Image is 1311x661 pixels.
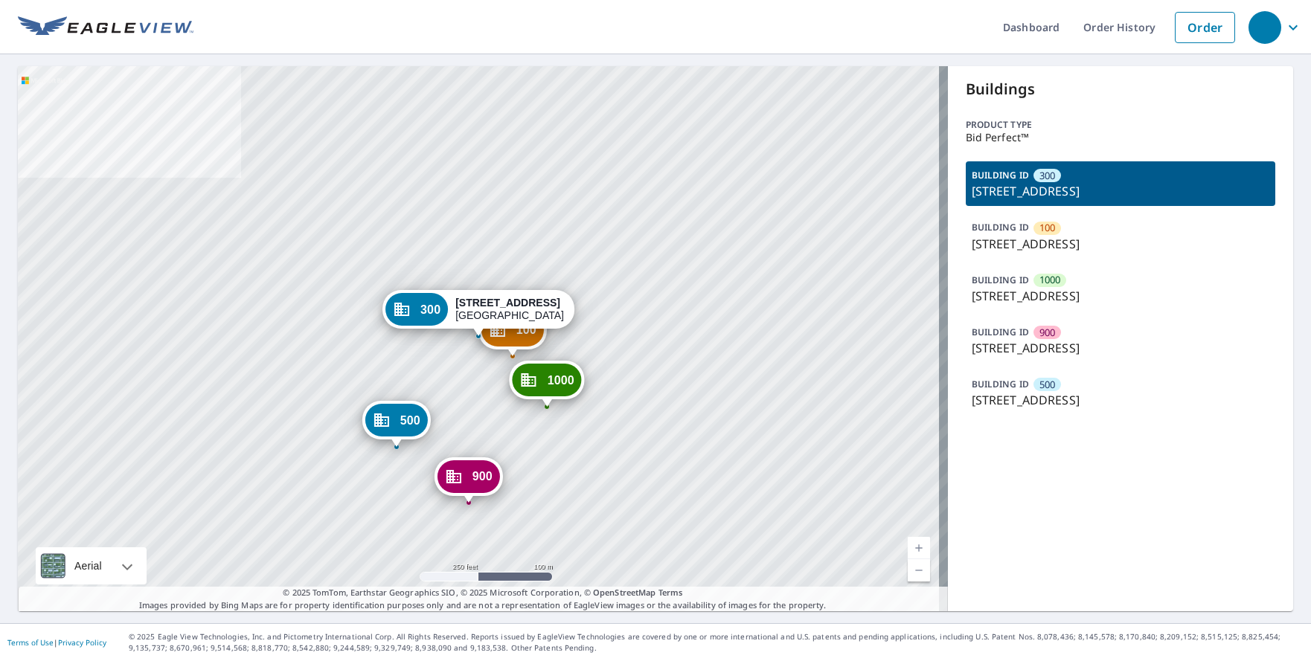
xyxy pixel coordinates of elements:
[908,537,930,559] a: Current Level 17, Zoom In
[70,547,106,584] div: Aerial
[593,587,655,598] a: OpenStreetMap
[420,304,440,315] span: 300
[972,274,1029,286] p: BUILDING ID
[1039,169,1055,183] span: 300
[972,169,1029,181] p: BUILDING ID
[972,182,1270,200] p: [STREET_ADDRESS]
[382,290,574,336] div: Dropped pin, building 300, Commercial property, 8439 Dorchester Rd North Charleston, SC 29420
[1039,378,1055,392] span: 500
[972,287,1270,305] p: [STREET_ADDRESS]
[972,339,1270,357] p: [STREET_ADDRESS]
[472,471,493,482] span: 900
[548,375,574,386] span: 1000
[966,132,1276,144] p: Bid Perfect™
[972,391,1270,409] p: [STREET_ADDRESS]
[36,547,147,584] div: Aerial
[972,326,1029,338] p: BUILDING ID
[510,361,585,407] div: Dropped pin, building 1000, Commercial property, 8439 Dorchester Rd North Charleston, SC 29420
[455,297,560,309] strong: [STREET_ADDRESS]
[972,221,1029,233] p: BUILDING ID
[435,457,503,503] div: Dropped pin, building 900, Commercial property, 8439 Dorchester Rd North Charleston, SC 29420
[7,638,106,647] p: |
[18,587,948,611] p: Images provided by Bing Maps are for property identification purposes only and are not a represen...
[972,235,1270,253] p: [STREET_ADDRESS]
[908,559,930,581] a: Current Level 17, Zoom Out
[7,637,54,648] a: Terms of Use
[658,587,683,598] a: Terms
[58,637,106,648] a: Privacy Policy
[972,378,1029,390] p: BUILDING ID
[18,16,193,39] img: EV Logo
[129,631,1304,654] p: © 2025 Eagle View Technologies, Inc. and Pictometry International Corp. All Rights Reserved. Repo...
[362,401,431,447] div: Dropped pin, building 500, Commercial property, 8439 Dorchester Rd North Charleston, SC 29420
[400,415,420,426] span: 500
[1039,273,1061,287] span: 1000
[455,297,564,322] div: [GEOGRAPHIC_DATA]
[966,78,1276,100] p: Buildings
[1039,221,1055,235] span: 100
[283,587,682,599] span: © 2025 TomTom, Earthstar Geographics SIO, © 2025 Microsoft Corporation, ©
[1039,326,1055,340] span: 900
[1175,12,1235,43] a: Order
[966,118,1276,132] p: Product type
